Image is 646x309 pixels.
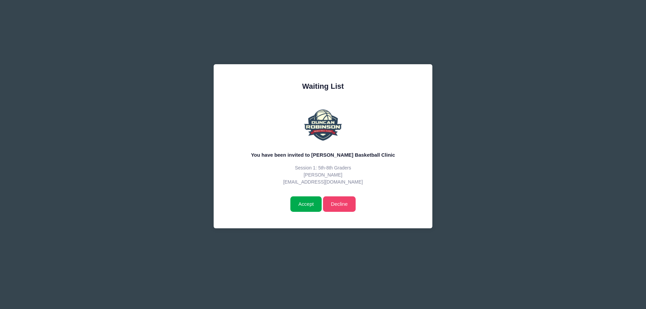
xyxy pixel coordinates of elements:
a: Decline [323,196,356,212]
p: [PERSON_NAME] [230,171,416,179]
h5: You have been invited to [PERSON_NAME] Basketball Clinic [230,152,416,158]
p: [EMAIL_ADDRESS][DOMAIN_NAME] [230,179,416,186]
img: Duncan Robinson Basketball Clinic [303,105,343,145]
div: Waiting List [230,81,416,92]
p: Session 1: 5th-8th Graders [230,164,416,171]
input: Accept [290,196,322,212]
